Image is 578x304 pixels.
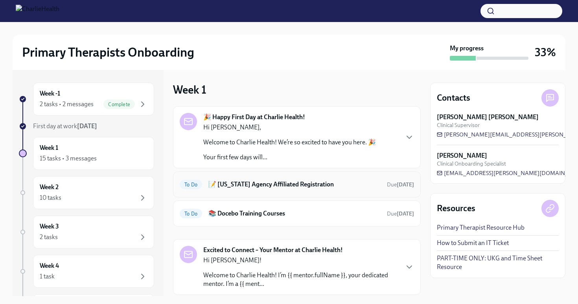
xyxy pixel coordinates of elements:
[437,254,559,271] a: PART-TIME ONLY: UKG and Time Sheet Resource
[203,246,343,254] strong: Excited to Connect – Your Mentor at Charlie Health!
[397,181,414,188] strong: [DATE]
[387,210,414,217] span: August 26th, 2025 09:00
[16,5,59,17] img: CharlieHealth
[203,123,376,132] p: Hi [PERSON_NAME],
[19,83,154,116] a: Week -12 tasks • 2 messagesComplete
[40,193,61,202] div: 10 tasks
[40,183,59,192] h6: Week 2
[535,45,556,59] h3: 33%
[40,144,58,152] h6: Week 1
[40,233,58,241] div: 2 tasks
[203,113,305,122] strong: 🎉 Happy First Day at Charlie Health!
[180,211,202,217] span: To Do
[450,44,484,53] strong: My progress
[40,89,60,98] h6: Week -1
[103,101,135,107] span: Complete
[22,44,194,60] h2: Primary Therapists Onboarding
[40,222,59,231] h6: Week 3
[387,210,414,217] span: Due
[437,122,480,129] span: Clinical Supervisor
[437,203,475,214] h4: Resources
[437,151,487,160] strong: [PERSON_NAME]
[19,216,154,249] a: Week 32 tasks
[397,210,414,217] strong: [DATE]
[40,154,97,163] div: 15 tasks • 3 messages
[203,271,398,288] p: Welcome to Charlie Health! I’m {{ mentor.fullName }}, your dedicated mentor. I’m a {{ ment...
[203,153,376,162] p: Your first few days will...
[387,181,414,188] span: Due
[437,223,525,232] a: Primary Therapist Resource Hub
[19,255,154,288] a: Week 41 task
[40,100,94,109] div: 2 tasks • 2 messages
[173,83,206,97] h3: Week 1
[40,262,59,270] h6: Week 4
[19,137,154,170] a: Week 115 tasks • 3 messages
[203,138,376,147] p: Welcome to Charlie Health! We’re so excited to have you here. 🎉
[19,122,154,131] a: First day at work[DATE]
[437,160,506,168] span: Clinical Onboarding Specialist
[203,256,398,265] p: Hi [PERSON_NAME]!
[208,209,381,218] h6: 📚 Docebo Training Courses
[387,181,414,188] span: August 18th, 2025 09:00
[180,207,414,220] a: To Do📚 Docebo Training CoursesDue[DATE]
[33,122,97,130] span: First day at work
[437,92,470,104] h4: Contacts
[437,239,509,247] a: How to Submit an IT Ticket
[180,182,202,188] span: To Do
[208,180,381,189] h6: 📝 [US_STATE] Agency Affiliated Registration
[77,122,97,130] strong: [DATE]
[19,176,154,209] a: Week 210 tasks
[180,178,414,191] a: To Do📝 [US_STATE] Agency Affiliated RegistrationDue[DATE]
[437,113,539,122] strong: [PERSON_NAME] [PERSON_NAME]
[40,272,55,281] div: 1 task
